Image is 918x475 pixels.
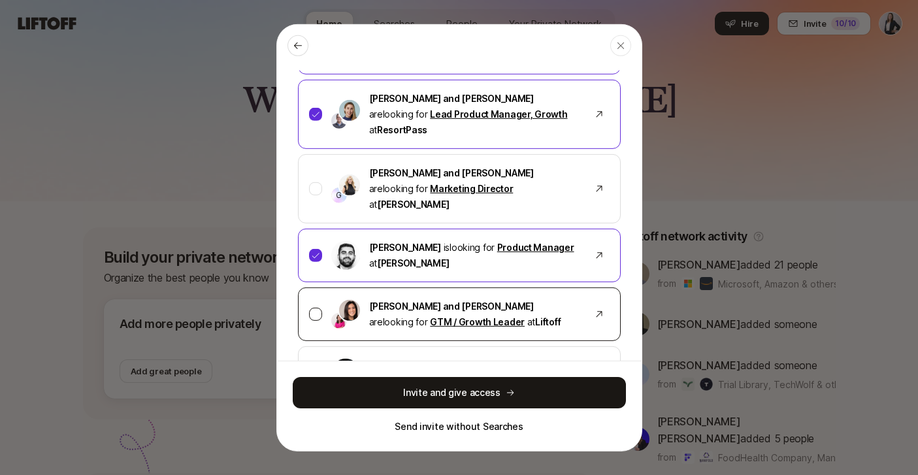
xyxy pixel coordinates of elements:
a: GTM / Growth Leader [430,316,525,327]
a: Marketing Director [430,183,513,194]
img: Emma Frane [331,313,347,329]
span: [PERSON_NAME] [377,199,449,210]
span: [PERSON_NAME] and [PERSON_NAME] [369,93,534,104]
span: ResortPass [377,124,427,135]
p: is looking for at [369,240,581,271]
span: [PERSON_NAME] [369,359,441,370]
img: Amy Krym [339,100,360,121]
p: are looking for at [369,165,581,212]
span: [PERSON_NAME] and [PERSON_NAME] [369,167,534,178]
p: are looking for at [369,299,581,330]
img: Eleanor Morgan [339,300,360,321]
img: Josh Berg [331,113,347,129]
span: Liftoff [535,316,561,327]
button: Send invite without Searches [395,419,523,435]
img: Hessam Mostajabi [331,241,360,270]
p: G [336,191,342,199]
span: [PERSON_NAME] and [PERSON_NAME] [369,301,534,312]
span: [PERSON_NAME] [369,242,441,253]
p: is looking for at [369,357,581,389]
span: [PERSON_NAME] [377,257,449,269]
img: Jana Raykow [331,359,360,387]
p: are looking for at [369,91,581,138]
button: Invite and give access [293,378,626,409]
a: Lead Product Manager, Growth [430,108,567,120]
a: Product Manager [497,242,574,253]
img: Kait Stephens [339,174,360,195]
